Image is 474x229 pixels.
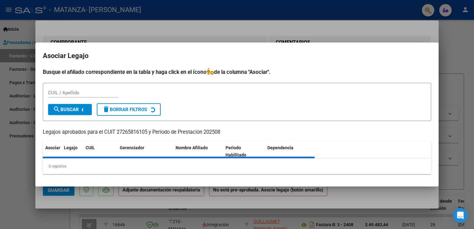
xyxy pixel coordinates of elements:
[120,145,144,150] span: Gerenciador
[43,128,431,136] p: Legajos aprobados para el CUIT 27265816105 y Período de Prestación 202508
[43,50,431,62] h2: Asociar Legajo
[61,141,83,162] datatable-header-cell: Legajo
[102,106,110,113] mat-icon: delete
[53,107,79,112] span: Buscar
[453,208,468,223] div: Open Intercom Messenger
[45,145,60,150] span: Asociar
[226,145,246,157] span: Periodo Habilitado
[265,141,315,162] datatable-header-cell: Dependencia
[173,141,223,162] datatable-header-cell: Nombre Afiliado
[48,104,92,115] button: Buscar
[102,107,147,112] span: Borrar Filtros
[86,145,95,150] span: CUIL
[83,141,117,162] datatable-header-cell: CUIL
[97,103,161,116] button: Borrar Filtros
[43,159,431,174] div: 0 registros
[64,145,78,150] span: Legajo
[176,145,208,150] span: Nombre Afiliado
[117,141,173,162] datatable-header-cell: Gerenciador
[43,141,61,162] datatable-header-cell: Asociar
[43,68,431,76] h4: Busque el afiliado correspondiente en la tabla y haga click en el ícono de la columna "Asociar".
[223,141,265,162] datatable-header-cell: Periodo Habilitado
[267,145,293,150] span: Dependencia
[53,106,60,113] mat-icon: search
